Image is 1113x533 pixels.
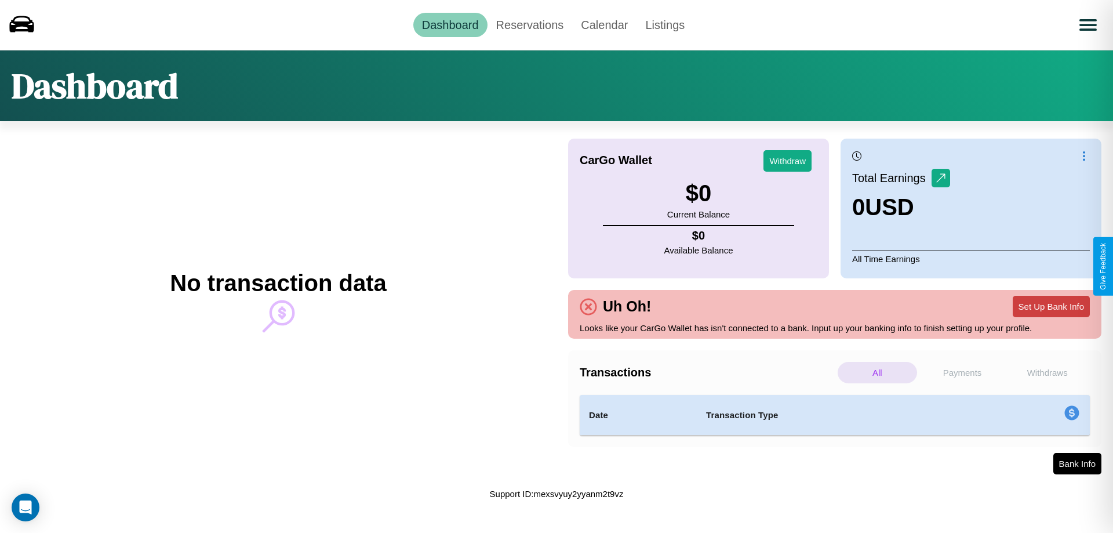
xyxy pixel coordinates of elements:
[667,180,730,206] h3: $ 0
[413,13,488,37] a: Dashboard
[1099,243,1107,290] div: Give Feedback
[1007,362,1087,383] p: Withdraws
[1013,296,1090,317] button: Set Up Bank Info
[580,395,1090,436] table: simple table
[667,206,730,222] p: Current Balance
[572,13,636,37] a: Calendar
[580,366,835,379] h4: Transactions
[490,486,624,502] p: Support ID: mexsvyuy2yyanm2t9vz
[1072,9,1104,41] button: Open menu
[664,242,733,258] p: Available Balance
[597,298,657,315] h4: Uh Oh!
[636,13,693,37] a: Listings
[1053,453,1101,474] button: Bank Info
[763,150,812,172] button: Withdraw
[664,229,733,242] h4: $ 0
[852,168,932,188] p: Total Earnings
[852,194,950,220] h3: 0 USD
[923,362,1002,383] p: Payments
[852,251,1090,267] p: All Time Earnings
[580,154,652,167] h4: CarGo Wallet
[170,270,386,296] h2: No transaction data
[488,13,573,37] a: Reservations
[589,408,688,422] h4: Date
[706,408,969,422] h4: Transaction Type
[12,494,39,521] div: Open Intercom Messenger
[838,362,917,383] p: All
[580,320,1090,336] p: Looks like your CarGo Wallet has isn't connected to a bank. Input up your banking info to finish ...
[12,62,178,110] h1: Dashboard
